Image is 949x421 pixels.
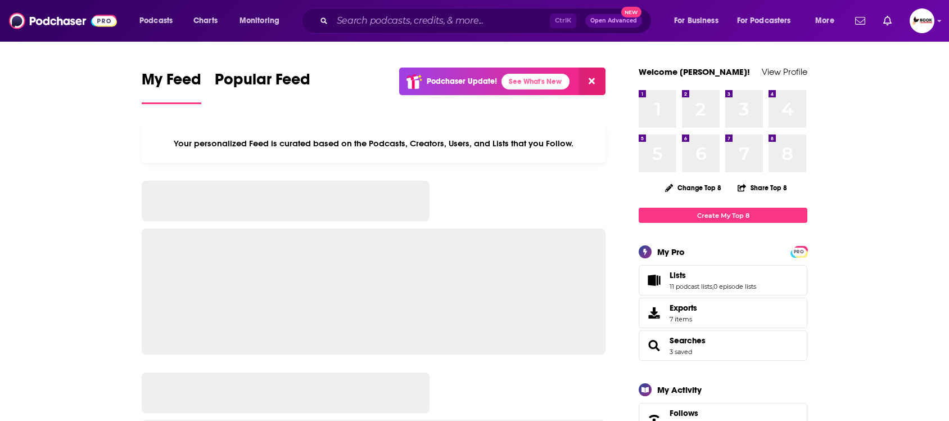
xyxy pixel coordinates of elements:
span: Follows [670,408,698,418]
button: Show profile menu [910,8,934,33]
div: Search podcasts, credits, & more... [312,8,662,34]
span: Logged in as BookLaunchers [910,8,934,33]
span: New [621,7,641,17]
button: open menu [132,12,187,30]
button: Change Top 8 [658,181,728,195]
a: Lists [670,270,756,280]
span: Lists [639,265,807,295]
a: 11 podcast lists [670,283,712,290]
input: Search podcasts, credits, & more... [332,12,550,30]
a: PRO [792,247,806,256]
span: Searches [639,330,807,361]
a: 3 saved [670,348,692,356]
p: Podchaser Update! [427,77,497,86]
span: Exports [643,305,665,321]
a: Lists [643,272,665,288]
a: My Feed [142,70,201,104]
a: Show notifications dropdown [879,11,896,30]
button: open menu [730,12,807,30]
button: open menu [666,12,733,30]
span: 7 items [670,315,697,323]
span: Charts [193,13,218,29]
span: My Feed [142,70,201,96]
a: See What's New [501,74,570,89]
a: 0 episode lists [713,283,756,290]
span: Exports [670,303,697,313]
span: For Podcasters [737,13,791,29]
span: PRO [792,248,806,256]
a: View Profile [762,66,807,77]
span: , [712,283,713,290]
button: open menu [807,12,848,30]
span: Lists [670,270,686,280]
span: Popular Feed [215,70,310,96]
span: Open Advanced [590,18,637,24]
img: Podchaser - Follow, Share and Rate Podcasts [9,10,117,32]
a: Follows [670,408,764,418]
span: Podcasts [139,13,173,29]
a: Searches [643,338,665,353]
a: Create My Top 8 [639,208,807,223]
div: My Pro [657,247,685,257]
button: Share Top 8 [737,177,788,199]
div: Your personalized Feed is curated based on the Podcasts, Creators, Users, and Lists that you Follow. [142,124,605,163]
button: open menu [232,12,294,30]
a: Exports [639,298,807,328]
span: Ctrl K [550,14,576,28]
a: Show notifications dropdown [851,11,870,30]
span: Monitoring [239,13,279,29]
a: Welcome [PERSON_NAME]! [639,66,750,77]
button: Open AdvancedNew [585,14,642,28]
span: For Business [674,13,718,29]
span: More [815,13,834,29]
a: Charts [186,12,224,30]
div: My Activity [657,384,702,395]
a: Searches [670,335,706,346]
img: User Profile [910,8,934,33]
a: Popular Feed [215,70,310,104]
